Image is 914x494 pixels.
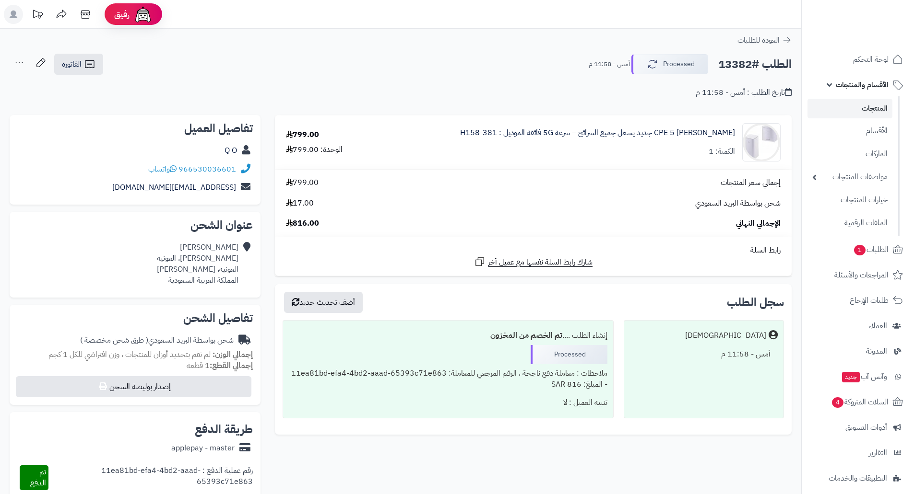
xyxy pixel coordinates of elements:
a: المدونة [807,340,908,363]
a: [PERSON_NAME] CPE 5 جديد يشغل جميع الشرائح – سرعة 5G فائقة الموديل : H158-381 [460,127,735,138]
strong: إجمالي الوزن: [213,349,253,360]
a: مواصفات المنتجات [807,167,892,187]
a: Q O [225,145,237,156]
span: العودة للطلبات [737,34,780,46]
h2: تفاصيل الشحن [17,312,253,324]
span: العملاء [868,319,887,333]
div: الوحدة: 799.00 [286,144,343,155]
img: 1749482700-41crEbJL45L._AC_SX679_-90x90.jpg [743,123,780,161]
div: شحن بواسطة البريد السعودي [80,335,234,346]
span: السلات المتروكة [831,395,889,409]
span: الإجمالي النهائي [736,218,781,229]
div: تاريخ الطلب : أمس - 11:58 م [696,87,792,98]
span: الأقسام والمنتجات [836,78,889,92]
button: Processed [631,54,708,74]
span: 1 [854,245,866,255]
span: جديد [842,372,860,382]
a: أدوات التسويق [807,416,908,439]
span: الطلبات [853,243,889,256]
a: المنتجات [807,99,892,118]
a: السلات المتروكة4 [807,391,908,414]
span: المدونة [866,345,887,358]
div: applepay - master [171,443,235,454]
a: خيارات المنتجات [807,190,892,210]
div: أمس - 11:58 م [630,345,778,364]
span: ( طرق شحن مخصصة ) [80,334,148,346]
a: طلبات الإرجاع [807,289,908,312]
span: المراجعات والأسئلة [834,268,889,282]
img: logo-2.png [849,27,905,47]
span: تم الدفع [30,466,46,489]
span: لم تقم بتحديد أوزان للمنتجات ، وزن افتراضي للكل 1 كجم [48,349,211,360]
span: أدوات التسويق [845,421,887,434]
a: واتساب [148,163,177,175]
div: الكمية: 1 [709,146,735,157]
span: التقارير [869,446,887,460]
a: العودة للطلبات [737,34,792,46]
small: أمس - 11:58 م [589,59,630,69]
button: أضف تحديث جديد [284,292,363,313]
span: شارك رابط السلة نفسها مع عميل آخر [488,257,593,268]
div: 799.00 [286,129,319,140]
a: العملاء [807,314,908,337]
div: إنشاء الطلب .... [289,326,607,345]
span: 17.00 [286,198,314,209]
h2: عنوان الشحن [17,219,253,231]
b: تم الخصم من المخزون [490,330,562,341]
a: الأقسام [807,121,892,141]
div: [PERSON_NAME] [PERSON_NAME]، العونيه العونيه، [PERSON_NAME] المملكة العربية السعودية [157,242,238,286]
div: رابط السلة [279,245,788,256]
div: ملاحظات : معاملة دفع ناجحة ، الرقم المرجعي للمعاملة: 11ea81bd-efa4-4bd2-aaad-65393c71e863 - المبل... [289,364,607,394]
span: إجمالي سعر المنتجات [721,177,781,188]
div: [DEMOGRAPHIC_DATA] [685,330,766,341]
strong: إجمالي القطع: [210,360,253,371]
span: طلبات الإرجاع [850,294,889,307]
a: 966530036601 [178,163,236,175]
h2: طريقة الدفع [195,424,253,435]
a: التقارير [807,441,908,464]
a: الملفات الرقمية [807,213,892,233]
span: 816.00 [286,218,319,229]
span: التطبيقات والخدمات [829,471,887,485]
a: لوحة التحكم [807,48,908,71]
h2: الطلب #13382 [718,55,792,74]
span: 799.00 [286,177,319,188]
span: وآتس آب [841,370,887,383]
div: Processed [531,345,607,364]
a: تحديثات المنصة [25,5,49,26]
span: شحن بواسطة البريد السعودي [695,198,781,209]
span: الفاتورة [62,58,82,70]
a: [EMAIL_ADDRESS][DOMAIN_NAME] [112,182,236,193]
div: رقم عملية الدفع : 11ea81bd-efa4-4bd2-aaad-65393c71e863 [48,465,253,490]
span: 4 [832,397,843,408]
a: التطبيقات والخدمات [807,467,908,490]
h3: سجل الطلب [727,297,784,308]
a: الماركات [807,144,892,164]
span: لوحة التحكم [853,53,889,66]
a: وآتس آبجديد [807,365,908,388]
small: 1 قطعة [187,360,253,371]
a: الفاتورة [54,54,103,75]
span: رفيق [114,9,130,20]
a: المراجعات والأسئلة [807,264,908,287]
img: ai-face.png [133,5,153,24]
button: إصدار بوليصة الشحن [16,376,251,397]
div: تنبيه العميل : لا [289,393,607,412]
h2: تفاصيل العميل [17,123,253,134]
a: الطلبات1 [807,238,908,261]
a: شارك رابط السلة نفسها مع عميل آخر [474,256,593,268]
